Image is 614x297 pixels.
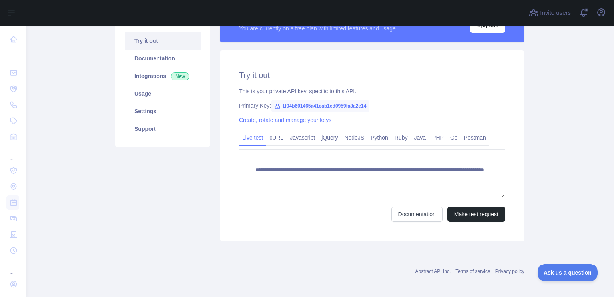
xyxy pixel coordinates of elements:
[495,269,524,274] a: Privacy policy
[318,131,341,144] a: jQuery
[455,269,490,274] a: Terms of service
[391,131,411,144] a: Ruby
[6,48,19,64] div: ...
[415,269,451,274] a: Abstract API Inc.
[411,131,429,144] a: Java
[239,70,505,81] h2: Try it out
[266,131,287,144] a: cURL
[125,50,201,67] a: Documentation
[527,6,572,19] button: Invite users
[171,72,189,80] span: New
[447,131,461,144] a: Go
[271,100,369,112] span: 1f04b601465a41eab1ed0959fa8a2e14
[239,131,266,144] a: Live test
[540,8,571,18] span: Invite users
[538,264,598,281] iframe: Toggle Customer Support
[461,131,489,144] a: Postman
[6,259,19,275] div: ...
[125,32,201,50] a: Try it out
[367,131,391,144] a: Python
[239,24,396,32] div: You are currently on a free plan with limited features and usage
[125,85,201,102] a: Usage
[287,131,318,144] a: Javascript
[239,87,505,95] div: This is your private API key, specific to this API.
[341,131,367,144] a: NodeJS
[447,207,505,222] button: Make test request
[239,102,505,110] div: Primary Key:
[6,146,19,162] div: ...
[239,117,331,123] a: Create, rotate and manage your keys
[125,67,201,85] a: Integrations New
[125,120,201,138] a: Support
[429,131,447,144] a: PHP
[125,102,201,120] a: Settings
[391,207,443,222] a: Documentation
